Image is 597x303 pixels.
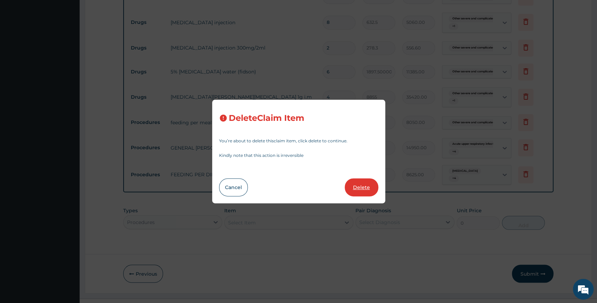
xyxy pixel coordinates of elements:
button: Delete [345,178,378,196]
p: Kindly note that this action is irreversible [219,153,378,158]
p: You’re about to delete this claim item , click delete to continue. [219,139,378,143]
img: d_794563401_company_1708531726252_794563401 [13,35,28,52]
span: We're online! [40,87,96,157]
div: Minimize live chat window [114,3,130,20]
h3: Delete Claim Item [229,114,304,123]
div: Chat with us now [36,39,116,48]
textarea: Type your message and hit 'Enter' [3,189,132,213]
button: Cancel [219,178,248,196]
